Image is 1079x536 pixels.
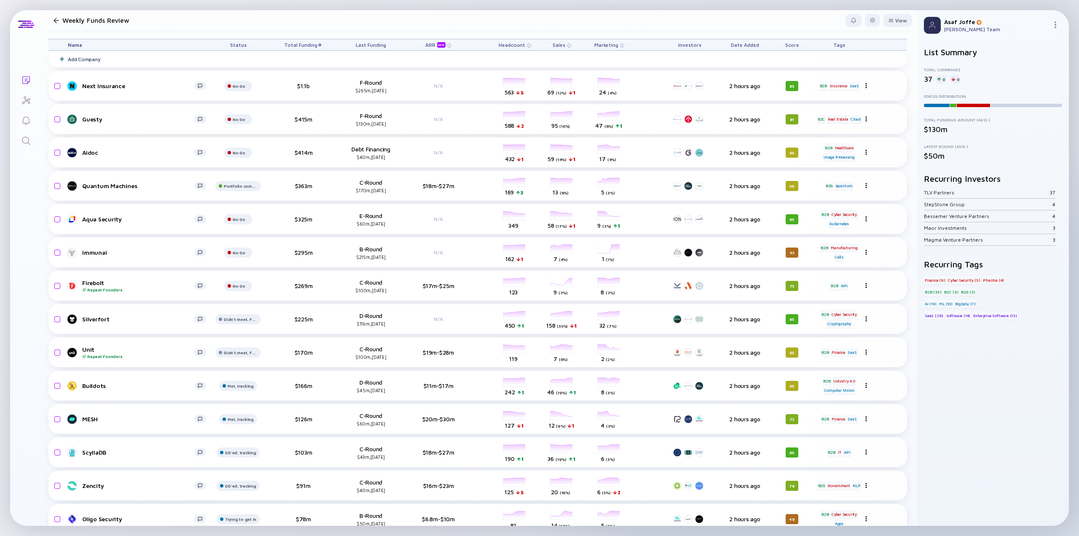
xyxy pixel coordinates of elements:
[276,382,331,389] div: $166m
[721,116,768,123] div: 2 hours ago
[821,210,829,218] div: B2B
[276,116,331,123] div: $415m
[864,450,869,455] img: Menu
[864,250,869,255] img: Menu
[233,150,245,155] div: No Go
[344,188,398,193] div: $170m, [DATE]
[824,143,833,152] div: B2B
[344,79,398,93] div: F-Round
[594,42,618,48] span: Marketing
[68,314,213,324] a: Silverfort
[10,89,42,110] a: Investor Map
[721,315,768,323] div: 2 hours ago
[832,377,856,385] div: Industry 4.0
[829,220,850,228] div: Kubernetes
[10,130,42,150] a: Search
[344,179,398,193] div: C-Round
[411,249,466,256] div: N/A
[821,510,829,518] div: B2B
[827,482,851,490] div: Government
[786,281,798,291] div: 75
[864,350,869,355] img: Menu
[1052,225,1055,231] div: 3
[721,382,768,389] div: 2 hours ago
[224,350,258,355] div: Didn't meet, Future touch set in OPTX
[276,349,331,356] div: $170m
[924,299,937,308] div: AI (14)
[276,249,331,256] div: $295m
[276,282,331,289] div: $269m
[817,482,826,490] div: B2G
[276,215,331,223] div: $325m
[1052,22,1059,28] img: Menu
[344,345,398,360] div: C-Round
[82,287,194,292] div: Repeat Founders
[344,454,398,460] div: $43m, [DATE]
[425,42,447,48] div: ARR
[411,282,466,289] div: $17m-$25m
[831,510,858,518] div: Cyber Security
[831,210,858,218] div: Cyber Security
[821,348,829,357] div: B2B
[68,279,213,292] a: FireboltRepeat Founders
[829,82,848,90] div: Insurance
[924,201,1052,207] div: StepStone Group
[825,182,834,190] div: B2G
[721,349,768,356] div: 2 hours ago
[82,116,194,123] div: Guesty
[671,39,709,50] div: Investors
[82,82,194,89] div: Next Insurance
[344,388,398,393] div: $45m, [DATE]
[831,310,858,318] div: Cyber Security
[344,479,398,493] div: C-Round
[721,415,768,423] div: 2 hours ago
[61,39,213,50] div: Name
[82,482,194,489] div: Zencity
[938,299,953,308] div: ML (10)
[344,488,398,493] div: $40m, [DATE]
[344,312,398,326] div: D-Round
[924,117,1062,122] div: Total Funding Amount (Avg.)
[82,315,194,323] div: Silverfort
[864,416,869,421] img: Menu
[344,445,398,460] div: C-Round
[224,183,258,189] div: Portfolio company
[411,316,466,322] div: N/A
[982,276,1005,284] div: Pharma (4)
[411,482,466,489] div: $16m-$23m
[924,189,1049,196] div: TLV Partners
[344,512,398,526] div: B-Round
[1052,237,1055,243] div: 3
[411,149,466,156] div: N/A
[821,415,829,423] div: B2B
[68,181,213,191] a: Quantum Machines
[924,288,942,296] div: B2B (35)
[786,81,798,91] div: 85
[864,183,869,188] img: Menu
[960,288,976,296] div: B2G (3)
[437,42,446,48] div: beta
[82,346,194,359] div: Unit
[10,110,42,130] a: Reminders
[344,421,398,426] div: $60m, [DATE]
[344,245,398,260] div: B-Round
[276,515,331,523] div: $78m
[786,447,798,458] div: 85
[883,14,912,27] button: View
[344,154,398,160] div: $40m, [DATE]
[821,310,829,318] div: B2B
[344,379,398,393] div: D-Round
[82,182,194,189] div: Quantum Machines
[786,414,798,424] div: 73
[924,94,1062,99] div: Status Distribution
[721,215,768,223] div: 2 hours ago
[62,16,129,24] h1: Weekly Funds Review
[837,448,842,457] div: IT
[924,213,1052,219] div: Bessemer Venture Partners
[721,182,768,189] div: 2 hours ago
[344,121,398,127] div: $130m, [DATE]
[228,417,254,422] div: Met, tracking
[864,516,869,521] img: Menu
[344,321,398,326] div: $116m, [DATE]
